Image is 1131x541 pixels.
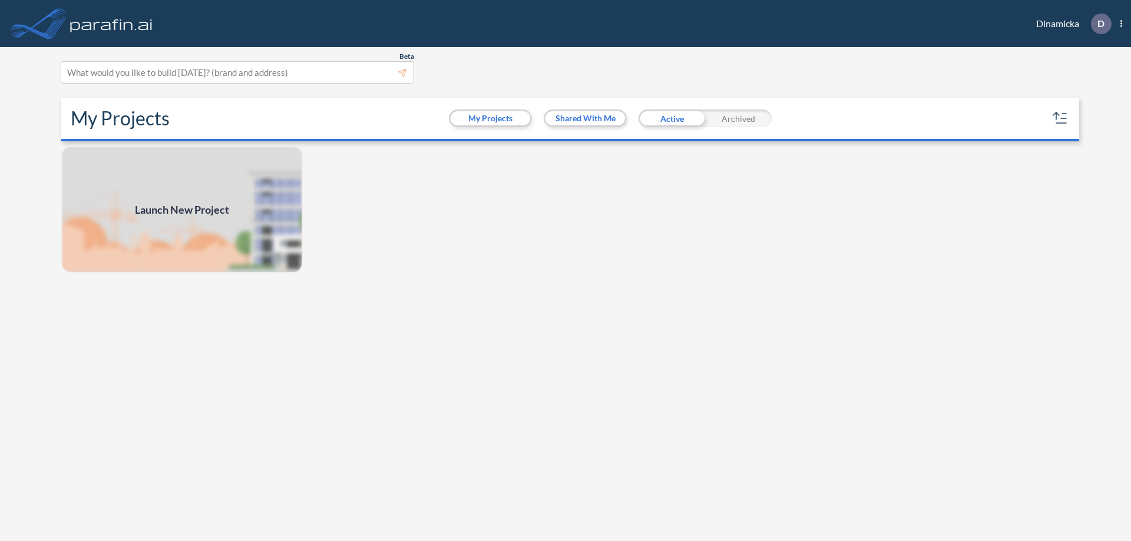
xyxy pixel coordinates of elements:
[1018,14,1122,34] div: Dinamicka
[705,109,772,127] div: Archived
[451,111,530,125] button: My Projects
[61,146,303,273] img: add
[61,146,303,273] a: Launch New Project
[68,12,155,35] img: logo
[71,107,170,130] h2: My Projects
[545,111,625,125] button: Shared With Me
[135,202,229,218] span: Launch New Project
[1097,18,1104,29] p: D
[1051,109,1070,128] button: sort
[639,109,705,127] div: Active
[399,52,414,61] span: Beta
